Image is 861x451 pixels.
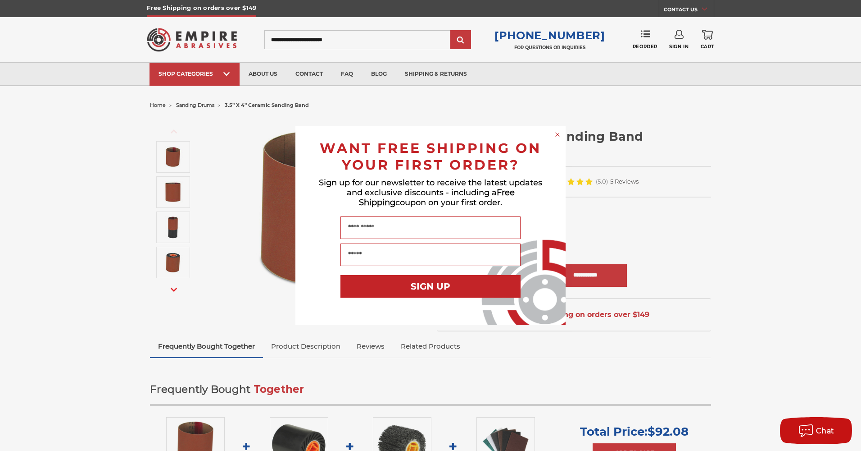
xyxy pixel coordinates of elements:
span: WANT FREE SHIPPING ON YOUR FIRST ORDER? [320,140,541,173]
span: Chat [816,427,834,435]
span: Sign up for our newsletter to receive the latest updates and exclusive discounts - including a co... [319,178,542,207]
span: Free Shipping [359,188,515,207]
button: Close dialog [553,130,562,139]
button: SIGN UP [340,275,521,298]
button: Chat [780,417,852,444]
